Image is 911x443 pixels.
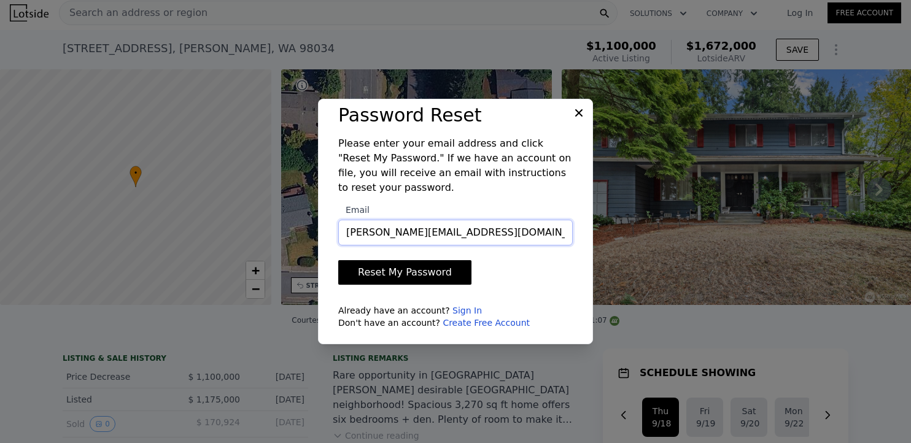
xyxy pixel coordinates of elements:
[443,318,530,328] a: Create Free Account
[338,136,573,195] p: Please enter your email address and click "Reset My Password." If we have an account on file, you...
[338,304,573,329] div: Already have an account? Don't have an account?
[338,260,471,285] button: Reset My Password
[338,220,573,245] input: Email
[452,306,482,315] a: Sign In
[338,205,370,215] span: Email
[338,104,573,126] h3: Password Reset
